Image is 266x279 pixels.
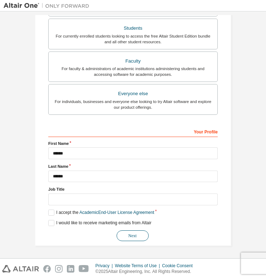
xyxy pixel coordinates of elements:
div: Your Profile [48,126,218,137]
div: Cookie Consent [162,263,197,269]
div: Privacy [95,263,115,269]
img: linkedin.svg [67,265,74,273]
label: First Name [48,141,218,146]
img: Altair One [4,2,93,9]
p: © 2025 Altair Engineering, Inc. All Rights Reserved. [95,269,197,275]
button: Next [117,230,149,241]
label: I accept the [48,210,154,216]
div: Faculty [53,56,213,66]
img: facebook.svg [43,265,51,273]
img: youtube.svg [79,265,89,273]
img: instagram.svg [55,265,63,273]
div: For individuals, businesses and everyone else looking to try Altair software and explore our prod... [53,99,213,110]
div: Everyone else [53,89,213,99]
img: altair_logo.svg [2,265,39,273]
a: Academic End-User License Agreement [79,210,154,215]
div: For currently enrolled students looking to access the free Altair Student Edition bundle and all ... [53,33,213,45]
div: Students [53,23,213,33]
label: Last Name [48,163,218,169]
div: For faculty & administrators of academic institutions administering students and accessing softwa... [53,66,213,77]
label: Job Title [48,186,218,192]
div: Website Terms of Use [115,263,162,269]
label: I would like to receive marketing emails from Altair [48,220,151,226]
